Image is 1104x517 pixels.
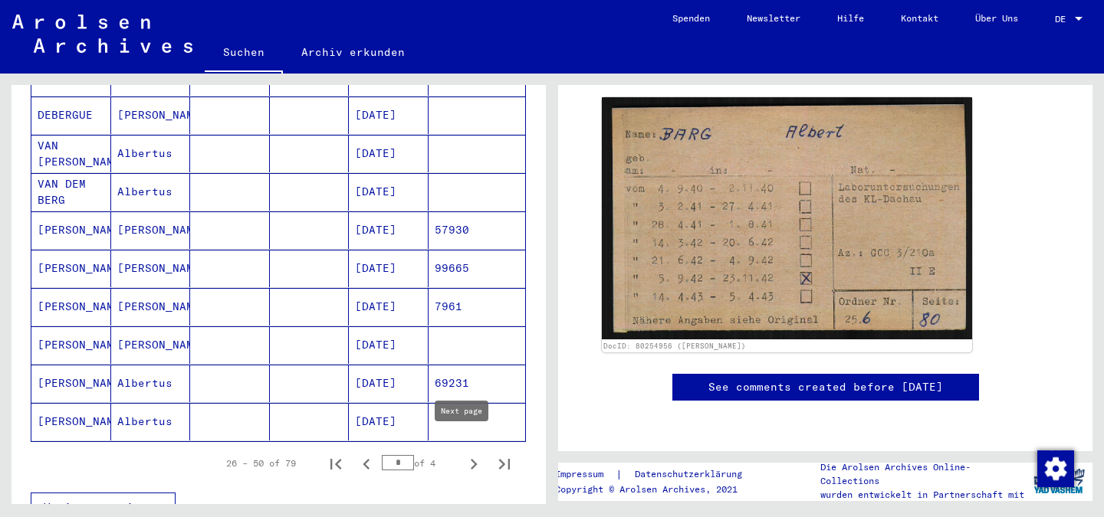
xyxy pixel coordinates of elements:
mat-cell: 57930 [429,211,526,249]
div: | [555,466,761,483]
p: Copyright © Arolsen Archives, 2021 [555,483,761,496]
div: 26 – 50 of 79 [226,456,296,470]
mat-cell: [DATE] [349,211,429,249]
a: Datenschutzerklärung [623,466,761,483]
mat-cell: [PERSON_NAME] [31,211,111,249]
mat-cell: [PERSON_NAME] [111,97,191,134]
mat-cell: [PERSON_NAME] [111,211,191,249]
mat-cell: [PERSON_NAME] [31,288,111,326]
mat-cell: DEBERGUE [31,97,111,134]
mat-cell: [DATE] [349,365,429,402]
mat-cell: 7961 [429,288,526,326]
mat-cell: [PERSON_NAME] [111,326,191,364]
button: Last page [489,448,520,479]
mat-cell: [DATE] [349,250,429,287]
button: Next page [458,448,489,479]
mat-cell: [PERSON_NAME] [31,326,111,364]
mat-cell: [PERSON_NAME] [111,288,191,326]
mat-cell: Albertus [111,135,191,172]
mat-cell: Albertus [111,403,191,440]
img: Arolsen_neg.svg [12,15,192,53]
a: Suchen [205,34,283,74]
mat-cell: [DATE] [349,173,429,211]
img: yv_logo.png [1030,462,1088,500]
img: Zustimmung ändern [1037,450,1074,487]
button: Previous page [351,448,382,479]
mat-cell: [DATE] [349,326,429,364]
mat-cell: [PERSON_NAME] [31,403,111,440]
p: Die Arolsen Archives Online-Collections [820,460,1026,488]
mat-cell: 69231 [429,365,526,402]
a: Archiv erkunden [283,34,423,70]
mat-cell: VAN DEM BERG [31,173,111,211]
mat-cell: [DATE] [349,288,429,326]
a: See comments created before [DATE] [708,379,943,395]
mat-cell: VAN [PERSON_NAME] [31,135,111,172]
mat-cell: [PERSON_NAME] [111,250,191,287]
mat-cell: [DATE] [349,97,429,134]
mat-cell: 99665 [429,250,526,287]
div: of 4 [382,456,458,470]
mat-cell: [DATE] [349,403,429,440]
button: First page [320,448,351,479]
span: Weniger anzeigen [44,500,154,514]
mat-cell: [PERSON_NAME] [31,365,111,402]
a: Impressum [555,466,616,483]
span: DE [1055,14,1072,25]
mat-cell: [PERSON_NAME] [31,250,111,287]
mat-cell: [DATE] [349,135,429,172]
mat-cell: Albertus [111,173,191,211]
a: DocID: 80254956 ([PERSON_NAME]) [603,342,746,350]
img: 001.jpg [602,97,972,339]
mat-cell: Albertus [111,365,191,402]
p: wurden entwickelt in Partnerschaft mit [820,488,1026,502]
